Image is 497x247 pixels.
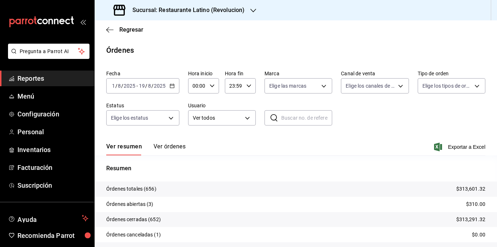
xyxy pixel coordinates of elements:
[119,26,143,33] span: Regresar
[341,71,409,76] label: Canal de venta
[118,83,121,89] input: --
[112,83,115,89] input: --
[154,83,166,89] input: ----
[17,73,88,83] span: Reportes
[265,71,332,76] label: Marca
[115,83,118,89] span: /
[456,216,485,223] p: $313,291.32
[106,45,134,56] div: Órdenes
[123,83,136,89] input: ----
[5,53,90,60] a: Pregunta a Parrot AI
[418,71,485,76] label: Tipo de orden
[456,185,485,193] p: $313,601.32
[346,82,395,89] span: Elige los canales de venta
[151,83,154,89] span: /
[17,91,88,101] span: Menú
[106,71,179,76] label: Fecha
[17,109,88,119] span: Configuración
[127,6,244,15] h3: Sucursal: Restaurante Latino (Revolucion)
[106,216,161,223] p: Órdenes cerradas (652)
[17,180,88,190] span: Suscripción
[422,82,472,89] span: Elige los tipos de orden
[269,82,306,89] span: Elige las marcas
[106,185,156,193] p: Órdenes totales (656)
[106,26,143,33] button: Regresar
[121,83,123,89] span: /
[193,114,242,122] span: Ver todos
[111,114,148,121] span: Elige los estatus
[17,145,88,155] span: Inventarios
[281,111,332,125] input: Buscar no. de referencia
[106,103,179,108] label: Estatus
[17,214,79,223] span: Ayuda
[472,231,485,239] p: $0.00
[17,127,88,137] span: Personal
[20,48,78,55] span: Pregunta a Parrot AI
[80,19,86,25] button: open_drawer_menu
[188,71,219,76] label: Hora inicio
[17,163,88,172] span: Facturación
[136,83,138,89] span: -
[188,103,256,108] label: Usuario
[106,200,154,208] p: Órdenes abiertas (3)
[139,83,145,89] input: --
[154,143,186,155] button: Ver órdenes
[436,143,485,151] button: Exportar a Excel
[466,200,485,208] p: $310.00
[17,231,88,240] span: Recomienda Parrot
[145,83,147,89] span: /
[106,143,142,155] button: Ver resumen
[106,231,161,239] p: Órdenes canceladas (1)
[106,164,485,173] p: Resumen
[225,71,256,76] label: Hora fin
[106,143,186,155] div: navigation tabs
[148,83,151,89] input: --
[8,44,90,59] button: Pregunta a Parrot AI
